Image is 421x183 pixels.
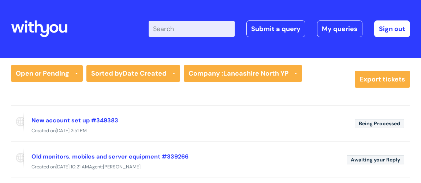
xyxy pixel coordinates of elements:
[355,119,404,128] span: Being Processed
[347,155,404,164] span: Awaiting your Reply
[86,65,180,82] a: Sorted byDate Created
[317,20,362,37] a: My queries
[223,69,288,78] strong: Lancashire North YP
[149,20,410,37] div: | -
[355,71,410,88] a: Export tickets
[31,153,189,160] a: Old monitors, mobiles and server equipment #339266
[11,112,24,132] span: Reported via portal
[123,69,167,78] b: Date Created
[56,127,87,134] span: [DATE] 2:51 PM
[56,164,89,170] span: [DATE] 10:21 AM
[31,117,118,124] a: New account set up #349383
[184,65,302,82] a: Company :Lancashire North YP
[11,126,410,136] div: Created on
[246,20,305,37] a: Submit a query
[374,20,410,37] a: Sign out
[11,148,24,168] span: Reported via portal
[11,163,410,172] div: Created on Agent:
[11,65,83,82] a: Open or Pending
[103,164,141,170] span: [PERSON_NAME]
[149,21,235,37] input: Search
